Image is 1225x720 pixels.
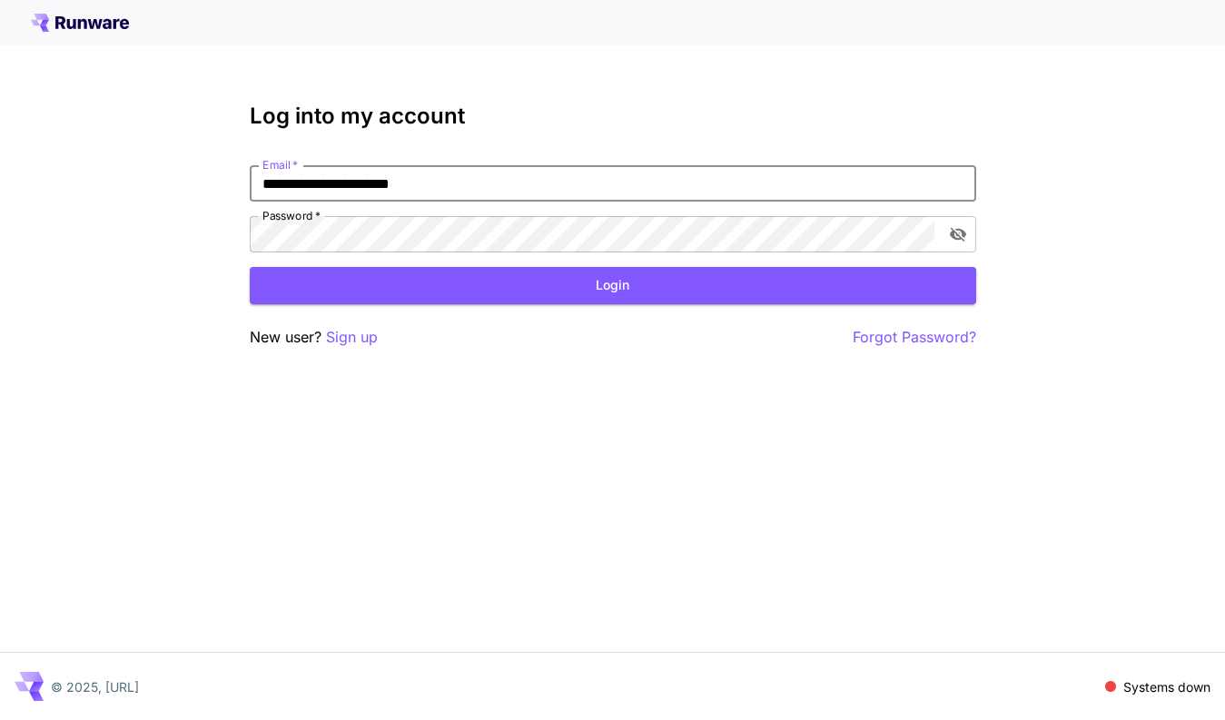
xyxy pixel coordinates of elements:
label: Email [262,157,298,173]
h3: Log into my account [250,104,976,129]
button: Forgot Password? [853,326,976,349]
button: Sign up [326,326,378,349]
p: © 2025, [URL] [51,677,139,696]
p: Systems down [1123,677,1210,696]
button: toggle password visibility [942,218,974,251]
label: Password [262,208,321,223]
p: New user? [250,326,378,349]
button: Login [250,267,976,304]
